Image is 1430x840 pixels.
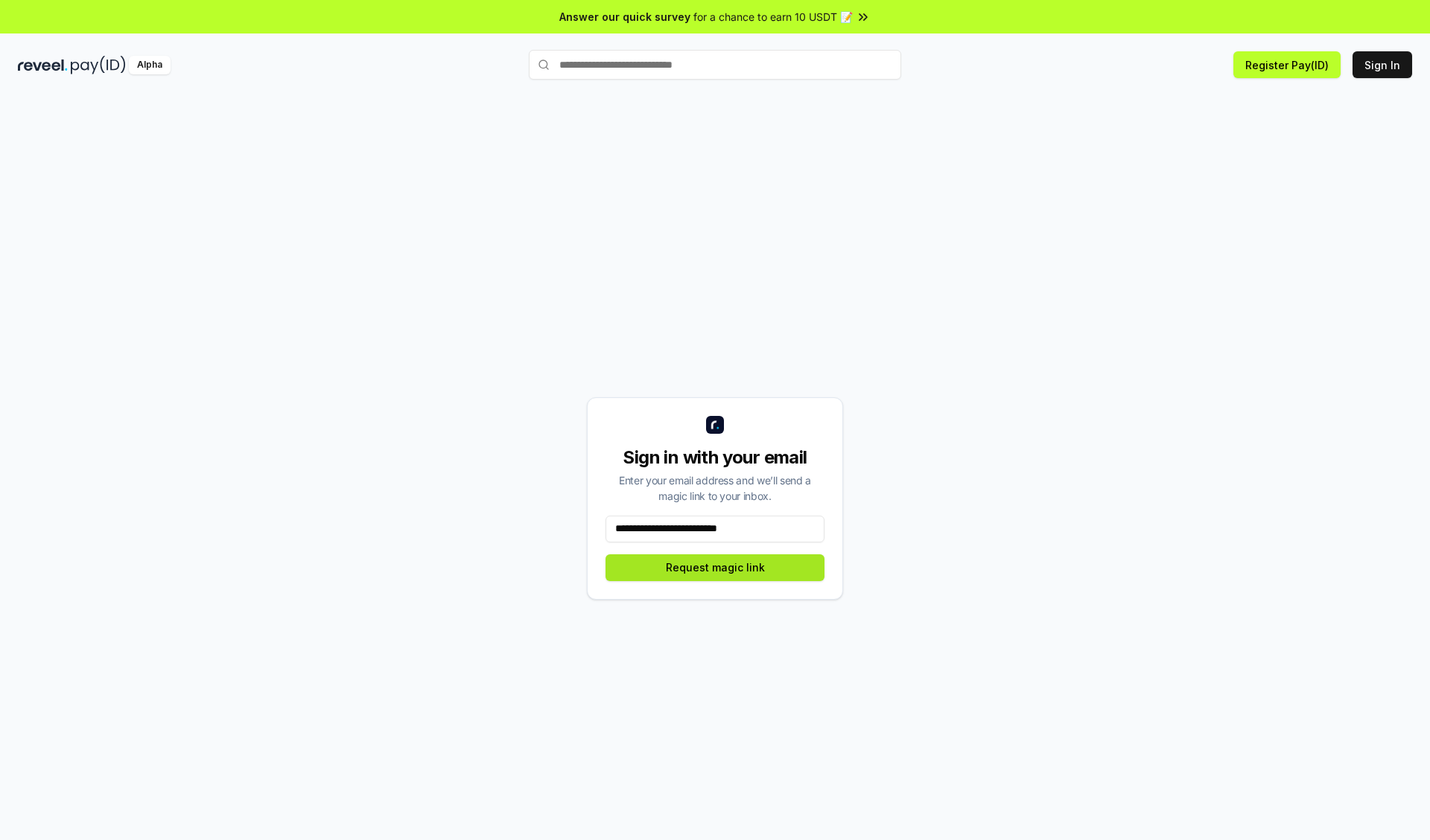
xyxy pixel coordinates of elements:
img: logo_small [706,416,724,434]
img: reveel_dark [18,56,68,74]
div: Sign in with your email [606,446,824,469]
div: Enter your email address and we’ll send a magic link to your inbox. [606,472,824,504]
button: Register Pay(ID) [1233,51,1341,78]
img: pay_id [71,56,126,74]
div: Alpha [129,56,171,74]
span: for a chance to earn 10 USDT 📝 [693,9,853,25]
button: Sign In [1353,51,1412,78]
span: Answer our quick survey [559,9,690,25]
button: Request magic link [606,554,824,581]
